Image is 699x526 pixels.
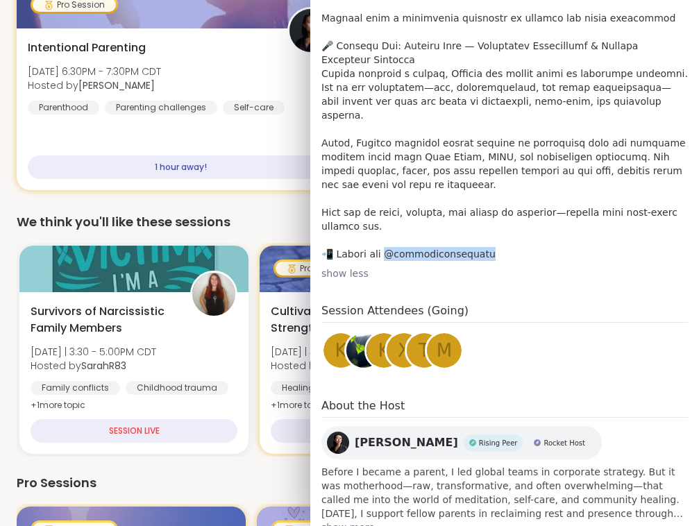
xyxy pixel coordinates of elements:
div: Childhood trauma [126,381,228,395]
div: 1 hour away! [28,155,335,179]
img: Rocket Host [534,439,541,446]
div: SESSION LIVE [271,419,478,443]
h4: About the Host [321,398,688,418]
span: t [419,337,430,364]
a: t [405,331,444,370]
div: We think you'll like these sessions [17,212,682,232]
span: Rocket Host [544,438,585,448]
a: Natasha[PERSON_NAME]Rising PeerRising PeerRocket HostRocket Host [321,426,602,459]
span: x [398,337,410,364]
div: Parenthood [28,101,99,114]
div: Self-care [223,101,285,114]
span: [DATE] | 4:00 - 5:00PM CDT [271,345,398,359]
span: Survivors of Narcissistic Family Members [31,303,175,337]
span: [DATE] 6:30PM - 7:30PM CDT [28,65,161,78]
span: K [335,337,346,364]
a: K [321,331,360,370]
div: show less [321,266,688,280]
div: Pro Session [276,262,359,275]
span: k [378,337,389,364]
span: Hosted by [271,359,398,373]
h4: Session Attendees (Going) [321,303,688,323]
img: Natasha [289,9,332,52]
a: m [425,331,464,370]
b: SarahR83 [81,359,126,373]
a: k [364,331,403,370]
a: MoonLeafRaQuel [344,331,383,370]
span: Before I became a parent, I led global teams in corporate strategy. But it was motherhood—raw, tr... [321,465,688,520]
div: SESSION LIVE [31,419,237,443]
span: Intentional Parenting [28,40,146,56]
b: [PERSON_NAME] [78,78,155,92]
span: m [437,337,452,364]
img: Natasha [327,432,349,454]
a: x [385,331,423,370]
div: Family conflicts [31,381,120,395]
img: Rising Peer [469,439,476,446]
span: Hosted by [31,359,156,373]
span: [PERSON_NAME] [355,434,458,451]
span: Rising Peer [479,438,518,448]
img: SarahR83 [192,273,235,316]
span: [DATE] | 3:30 - 5:00PM CDT [31,345,156,359]
span: Hosted by [28,78,161,92]
div: Healing [271,381,326,395]
div: Parenting challenges [105,101,217,114]
div: Pro Sessions [17,473,682,493]
img: MoonLeafRaQuel [346,333,381,368]
span: Cultivating Inner Strength: Emotional Regulation [271,303,415,337]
